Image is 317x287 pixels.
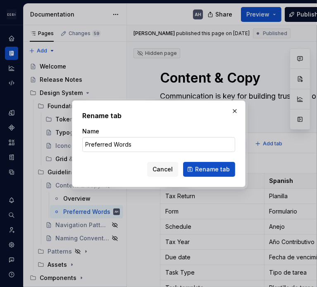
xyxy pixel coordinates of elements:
[153,165,173,173] span: Cancel
[147,162,178,177] button: Cancel
[195,165,230,173] span: Rename tab
[82,127,99,135] label: Name
[183,162,235,177] button: Rename tab
[82,111,235,121] h2: Rename tab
